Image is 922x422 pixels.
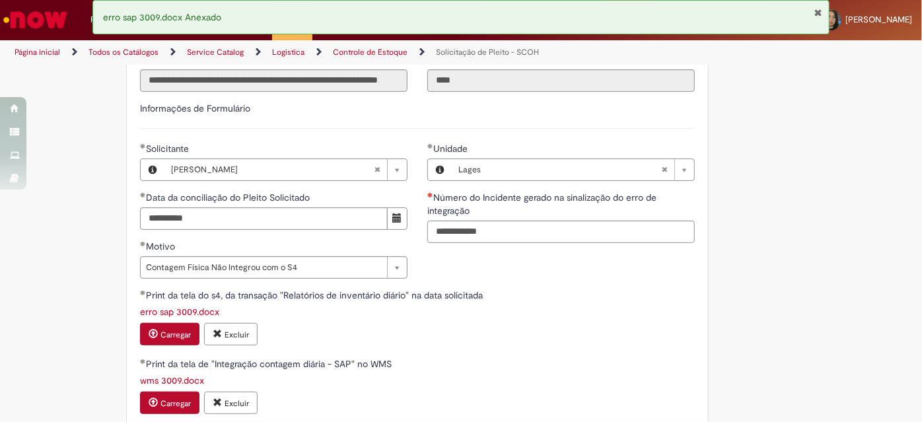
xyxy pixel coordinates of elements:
span: Obrigatório Preenchido [140,192,146,197]
a: LagesLimpar campo Unidade [452,159,694,180]
button: Excluir anexo wms 3009.docx [204,392,258,414]
ul: Trilhas de página [10,40,605,65]
button: Carregar anexo de Print da tela do s4, da transação "Relatórios de inventário diário" na data sol... [140,323,199,345]
span: Lages [458,159,661,180]
a: Download de erro sap 3009.docx [140,306,219,318]
span: [PERSON_NAME] [845,14,912,25]
label: Informações de Formulário [140,102,250,114]
span: Obrigatório Preenchido [140,241,146,246]
span: Print da tela de "Integração contagem diária - SAP" no WMS [146,358,394,370]
button: Solicitante, Visualizar este registro Ana Caroline Valcanaia [141,159,164,180]
a: Logistica [272,47,304,57]
span: Necessários - Unidade [433,143,470,155]
span: Obrigatório Preenchido [140,143,146,149]
span: Data da conciliação do Pleito Solicitado [146,192,312,203]
span: Somente leitura - Código da Unidade [427,53,509,65]
span: Necessários [427,192,433,197]
button: Carregar anexo de Print da tela de "Integração contagem diária - SAP" no WMS Required [140,392,199,414]
input: Título [140,69,408,92]
span: Contagem Física Não Integrou com o S4 [146,257,380,278]
input: Código da Unidade [427,69,695,92]
a: Solicitação de Pleito - SCOH [436,47,539,57]
a: [PERSON_NAME]Limpar campo Solicitante [164,159,407,180]
small: Carregar [160,330,191,340]
img: ServiceNow [1,7,69,33]
span: Motivo [146,240,178,252]
span: Print da tela do s4, da transação "Relatórios de inventário diário" na data solicitada [146,289,485,301]
span: Obrigatório Preenchido [140,359,146,364]
span: Obrigatório Preenchido [427,143,433,149]
a: Controle de Estoque [333,47,408,57]
span: Somente leitura - Título [140,53,166,65]
span: Necessários - Solicitante [146,143,192,155]
span: [PERSON_NAME] [171,159,374,180]
input: Número do Incidente gerado na sinalização do erro de integração [427,221,695,243]
span: Requisições [90,13,137,26]
input: Data da conciliação do Pleito Solicitado 30 September 2025 Tuesday [140,207,388,230]
small: Carregar [160,398,191,409]
a: Service Catalog [187,47,244,57]
span: Obrigatório Preenchido [140,290,146,295]
button: Excluir anexo erro sap 3009.docx [204,323,258,345]
small: Excluir [225,398,249,409]
a: Download de wms 3009.docx [140,374,204,386]
abbr: Limpar campo Unidade [655,159,674,180]
button: Fechar Notificação [814,7,822,18]
abbr: Limpar campo Solicitante [367,159,387,180]
a: Página inicial [15,47,60,57]
span: Número do Incidente gerado na sinalização do erro de integração [427,192,656,217]
small: Excluir [225,330,249,340]
button: Mostrar calendário para Data da conciliação do Pleito Solicitado [387,207,408,230]
button: Unidade, Visualizar este registro Lages [428,159,452,180]
span: erro sap 3009.docx Anexado [103,11,221,23]
a: Todos os Catálogos [89,47,159,57]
